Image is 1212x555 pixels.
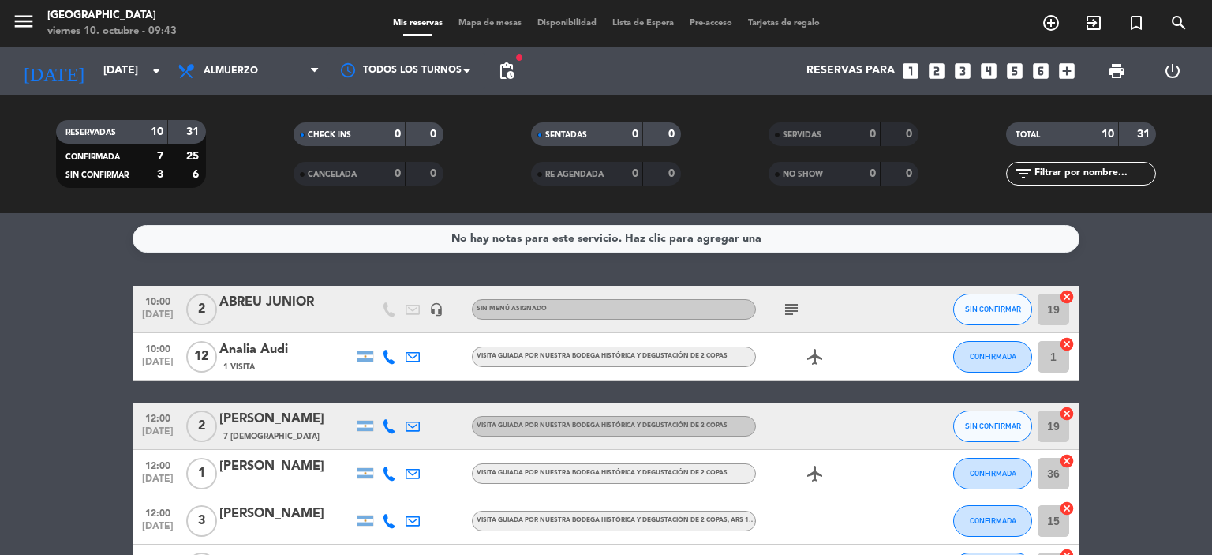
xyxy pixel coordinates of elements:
[1004,61,1025,81] i: looks_5
[965,422,1021,430] span: SIN CONFIRMAR
[186,126,202,137] strong: 31
[186,151,202,162] strong: 25
[953,505,1032,537] button: CONFIRMADA
[1102,129,1114,140] strong: 10
[65,171,129,179] span: SIN CONFIRMAR
[430,168,440,179] strong: 0
[223,361,255,373] span: 1 Visita
[138,426,178,444] span: [DATE]
[395,129,401,140] strong: 0
[477,422,728,429] span: Visita guiada por nuestra bodega histórica y degustación de 2 copas
[47,24,177,39] div: viernes 10. octubre - 09:43
[1059,501,1075,516] i: cancel
[783,131,821,139] span: SERVIDAS
[740,19,828,28] span: Tarjetas de regalo
[138,456,178,474] span: 12:00
[223,430,320,443] span: 7 [DEMOGRAPHIC_DATA]
[395,168,401,179] strong: 0
[1137,129,1153,140] strong: 31
[186,294,217,325] span: 2
[1107,62,1126,81] span: print
[1057,61,1077,81] i: add_box
[1033,165,1155,182] input: Filtrar por nombre...
[308,131,351,139] span: CHECK INS
[953,341,1032,373] button: CONFIRMADA
[157,151,163,162] strong: 7
[1059,336,1075,352] i: cancel
[151,126,163,137] strong: 10
[186,505,217,537] span: 3
[219,292,353,313] div: ABREU JUNIOR
[1031,61,1051,81] i: looks_6
[668,129,678,140] strong: 0
[1016,131,1040,139] span: TOTAL
[906,129,915,140] strong: 0
[65,153,120,161] span: CONFIRMADA
[204,66,258,77] span: Almuerzo
[138,521,178,539] span: [DATE]
[1059,289,1075,305] i: cancel
[900,61,921,81] i: looks_one
[728,517,765,523] span: , ARS 14000
[219,456,353,477] div: [PERSON_NAME]
[219,409,353,429] div: [PERSON_NAME]
[1144,47,1200,95] div: LOG OUT
[138,357,178,375] span: [DATE]
[186,458,217,489] span: 1
[47,8,177,24] div: [GEOGRAPHIC_DATA]
[682,19,740,28] span: Pre-acceso
[1042,13,1060,32] i: add_circle_outline
[514,53,524,62] span: fiber_manual_record
[186,341,217,373] span: 12
[308,171,357,178] span: CANCELADA
[953,411,1032,442] button: SIN CONFIRMAR
[477,306,547,312] span: Sin menú asignado
[477,353,728,359] span: Visita guiada por nuestra bodega histórica y degustación de 2 copas
[157,169,163,180] strong: 3
[604,19,682,28] span: Lista de Espera
[806,464,825,483] i: airplanemode_active
[1169,13,1188,32] i: search
[965,305,1021,313] span: SIN CONFIRMAR
[1163,62,1182,81] i: power_settings_new
[926,61,947,81] i: looks_two
[1059,406,1075,422] i: cancel
[545,131,587,139] span: SENTADAS
[806,65,895,77] span: Reservas para
[193,169,202,180] strong: 6
[186,411,217,442] span: 2
[970,352,1016,361] span: CONFIRMADA
[545,171,604,178] span: RE AGENDADA
[477,517,765,523] span: Visita guiada por nuestra bodega histórica y degustación de 2 copas
[806,347,825,366] i: airplanemode_active
[497,62,516,81] span: pending_actions
[906,168,915,179] strong: 0
[782,300,801,319] i: subject
[430,129,440,140] strong: 0
[12,54,95,88] i: [DATE]
[138,291,178,309] span: 10:00
[529,19,604,28] span: Disponibilidad
[65,129,116,137] span: RESERVADAS
[138,503,178,521] span: 12:00
[138,339,178,357] span: 10:00
[12,9,36,33] i: menu
[783,171,823,178] span: NO SHOW
[632,129,638,140] strong: 0
[1127,13,1146,32] i: turned_in_not
[12,9,36,39] button: menu
[385,19,451,28] span: Mis reservas
[668,168,678,179] strong: 0
[219,339,353,360] div: Analia Audi
[978,61,999,81] i: looks_4
[477,470,728,476] span: Visita guiada por nuestra bodega histórica y degustación de 2 copas
[138,309,178,328] span: [DATE]
[429,302,443,317] i: headset_mic
[1059,453,1075,469] i: cancel
[147,62,166,81] i: arrow_drop_down
[970,516,1016,525] span: CONFIRMADA
[953,294,1032,325] button: SIN CONFIRMAR
[138,408,178,426] span: 12:00
[870,168,876,179] strong: 0
[451,230,761,248] div: No hay notas para este servicio. Haz clic para agregar una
